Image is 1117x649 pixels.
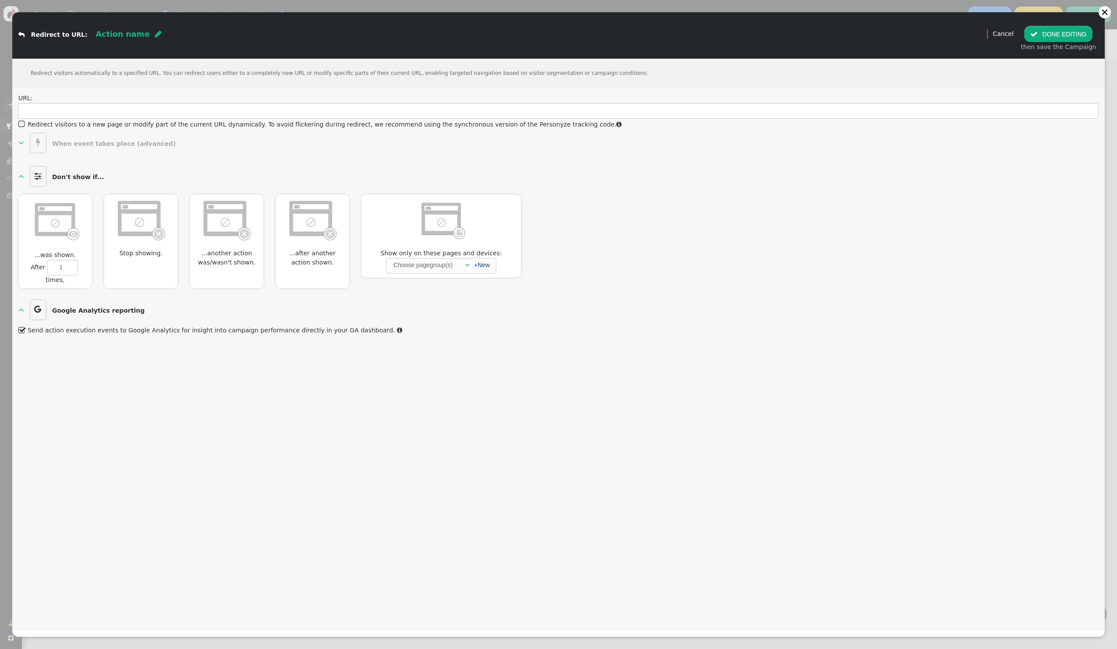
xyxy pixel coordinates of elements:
[18,172,24,180] span: 
[276,249,349,267] span: ...after another action shown.
[1024,26,1092,42] button: DONE EDITING
[155,30,162,38] span: 
[18,324,26,336] span: 
[47,260,78,275] input: Aftertimes,
[18,32,25,38] span: 
[202,198,252,241] img: onclosed_dont_show_again_dimmed.png
[288,198,338,241] img: onclosed_dont_show_again_dimmed.png
[31,31,88,38] span: Redirect to URL:
[1021,42,1096,52] div: then save the Campaign
[465,262,469,268] span: 
[18,118,26,130] span: Transform current URL
[474,261,490,268] a: +New
[18,166,108,187] a:   Don't show if...
[18,133,180,153] a:   When event takes place (advanced)
[397,327,402,333] span: 
[96,30,150,39] span: Action name
[18,300,148,320] a:   Google Analytics reporting
[18,121,622,128] label: Redirect visitors to a new page or modify part of the current URL dynamically. To avoid flickerin...
[30,198,81,242] img: onshown_dont_show_again_dimmed.png
[993,30,1013,37] a: Cancel
[12,59,1105,88] div: Redirect visitors automatically to a specified URL. You can redirect users either to a completely...
[52,140,176,147] b: When event takes place (advanced)
[30,166,46,187] span: 
[377,249,506,258] span: Show only on these pages and devices:
[1030,31,1038,38] span: 
[616,121,622,127] span: 
[190,249,263,267] span: ...another action was/wasn't shown.
[116,198,166,241] img: onclosed_dont_show_again_dimmed.png
[30,300,46,320] span: 
[18,305,24,314] span: 
[31,250,79,260] span: ...was shown.
[18,94,1099,103] div: URL:
[30,133,46,153] span: 
[116,249,166,258] span: Stop showing.
[393,258,453,272] div: Choose pagegroup(s)
[18,260,92,285] label: After times,
[52,173,104,180] b: Don't show if...
[416,198,467,241] img: pagegroup_dimmed.png
[18,103,1099,119] input: URL
[18,138,24,147] span: 
[52,307,145,314] b: Google Analytics reporting
[18,327,395,334] label: Send action execution events to Google Analytics for insight into campaign performance directly i...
